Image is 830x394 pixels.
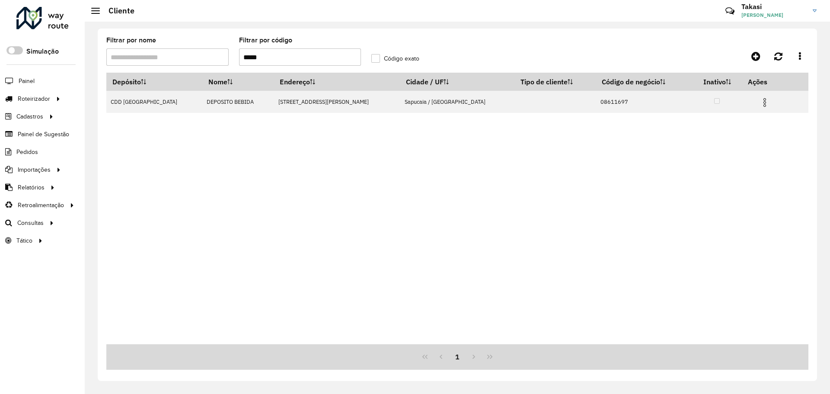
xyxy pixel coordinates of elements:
[100,6,134,16] h2: Cliente
[202,73,274,91] th: Nome
[18,130,69,139] span: Painel de Sugestão
[18,94,50,103] span: Roteirizador
[18,165,51,174] span: Importações
[741,3,806,11] h3: Takasi
[371,54,419,63] label: Código exato
[19,77,35,86] span: Painel
[239,35,292,45] label: Filtrar por código
[106,35,156,45] label: Filtrar por nome
[274,73,400,91] th: Endereço
[16,147,38,157] span: Pedidos
[18,201,64,210] span: Retroalimentação
[274,91,400,113] td: [STREET_ADDRESS][PERSON_NAME]
[106,73,202,91] th: Depósito
[742,73,794,91] th: Ações
[16,236,32,245] span: Tático
[400,91,514,113] td: Sapucaia / [GEOGRAPHIC_DATA]
[692,73,742,91] th: Inativo
[596,91,692,113] td: 08611697
[596,73,692,91] th: Código de negócio
[202,91,274,113] td: DEPOSITO BEBIDA
[18,183,45,192] span: Relatórios
[400,73,514,91] th: Cidade / UF
[741,11,806,19] span: [PERSON_NAME]
[26,46,59,57] label: Simulação
[17,218,44,227] span: Consultas
[721,2,739,20] a: Contato Rápido
[16,112,43,121] span: Cadastros
[106,91,202,113] td: CDD [GEOGRAPHIC_DATA]
[449,349,466,365] button: 1
[514,73,596,91] th: Tipo de cliente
